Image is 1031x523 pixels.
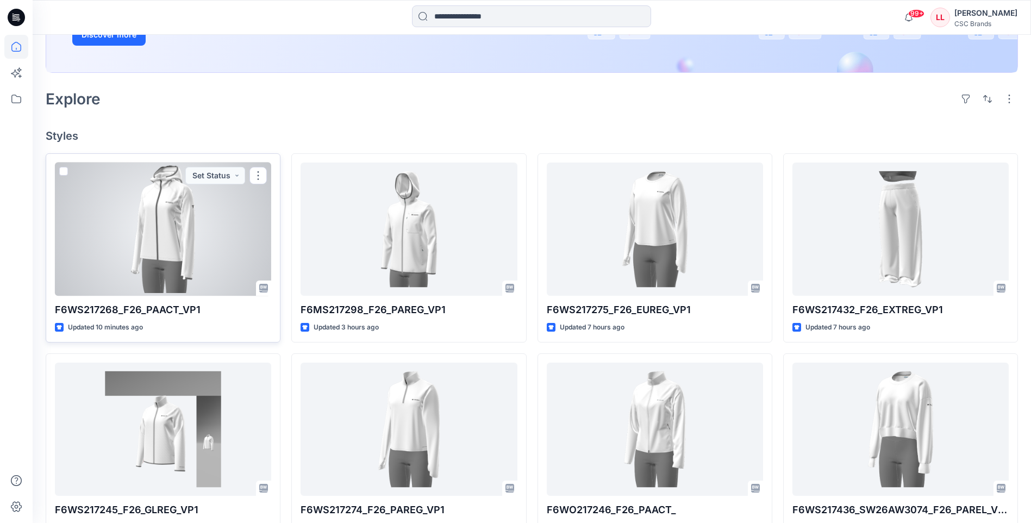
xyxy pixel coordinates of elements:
p: F6WS217268_F26_PAACT_VP1 [55,302,271,317]
p: F6WS217274_F26_PAREG_VP1 [301,502,517,518]
div: LL [930,8,950,27]
a: F6WO217246_F26_PAACT_ [547,363,763,496]
p: Updated 3 hours ago [314,322,379,333]
p: Updated 7 hours ago [805,322,870,333]
p: F6MS217298_F26_PAREG_VP1 [301,302,517,317]
a: F6WS217274_F26_PAREG_VP1 [301,363,517,496]
h2: Explore [46,90,101,108]
p: F6WS217275_F26_EUREG_VP1 [547,302,763,317]
div: CSC Brands [954,20,1017,28]
div: [PERSON_NAME] [954,7,1017,20]
a: F6MS217298_F26_PAREG_VP1 [301,163,517,296]
p: F6WS217436_SW26AW3074_F26_PAREL_VFA [792,502,1009,518]
h4: Styles [46,129,1018,142]
a: F6WS217436_SW26AW3074_F26_PAREL_VFA [792,363,1009,496]
a: F6WS217432_F26_EXTREG_VP1 [792,163,1009,296]
a: F6WS217245_F26_GLREG_VP1 [55,363,271,496]
a: F6WS217275_F26_EUREG_VP1 [547,163,763,296]
p: Updated 7 hours ago [560,322,624,333]
span: 99+ [908,9,924,18]
p: Updated 10 minutes ago [68,322,143,333]
p: F6WO217246_F26_PAACT_ [547,502,763,518]
p: F6WS217432_F26_EXTREG_VP1 [792,302,1009,317]
p: F6WS217245_F26_GLREG_VP1 [55,502,271,518]
a: F6WS217268_F26_PAACT_VP1 [55,163,271,296]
